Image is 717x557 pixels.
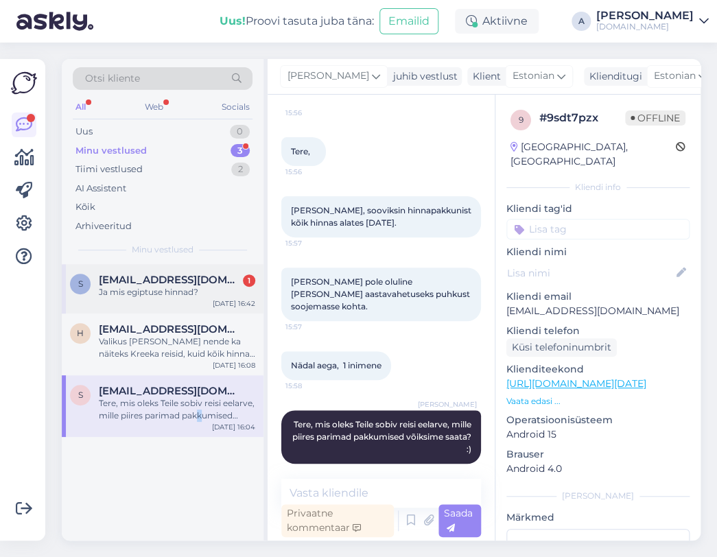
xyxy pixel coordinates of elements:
[75,125,93,139] div: Uus
[507,265,674,281] input: Lisa nimi
[99,323,242,335] span: helartann@gmail.com
[506,304,690,318] p: [EMAIL_ADDRESS][DOMAIN_NAME]
[506,324,690,338] p: Kliendi telefon
[584,69,642,84] div: Klienditugi
[99,286,255,298] div: Ja mis egiptuse hinnad?
[388,69,458,84] div: juhib vestlust
[285,381,337,391] span: 15:58
[285,167,337,177] span: 15:56
[506,289,690,304] p: Kliendi email
[219,98,252,116] div: Socials
[220,13,374,29] div: Proovi tasuta juba täna:
[467,69,501,84] div: Klient
[418,399,477,410] span: [PERSON_NAME]
[539,110,625,126] div: # 9sdt7pzx
[285,108,337,118] span: 15:56
[77,328,84,338] span: h
[596,10,694,21] div: [PERSON_NAME]
[73,98,89,116] div: All
[285,238,337,248] span: 15:57
[212,422,255,432] div: [DATE] 16:04
[99,397,255,422] div: Tere, mis oleks Teile sobiv reisi eelarve, mille piires parimad pakkumised võiksime saata? :)
[75,163,143,176] div: Tiimi vestlused
[285,322,337,332] span: 15:57
[291,276,472,311] span: [PERSON_NAME] pole oluline [PERSON_NAME] aastavahetuseks puhkust soojemasse kohta.
[99,274,242,286] span: saiaraive@gmail.com
[506,510,690,525] p: Märkmed
[231,163,250,176] div: 2
[99,335,255,360] div: Valikus [PERSON_NAME] nende ka näiteks Kreeka reisid, kuid kõik hinnas paketiga reiside tase on p...
[506,427,690,442] p: Android 15
[506,181,690,193] div: Kliendi info
[506,377,646,390] a: [URL][DOMAIN_NAME][DATE]
[506,219,690,239] input: Lisa tag
[455,9,539,34] div: Aktiivne
[510,140,676,169] div: [GEOGRAPHIC_DATA], [GEOGRAPHIC_DATA]
[75,220,132,233] div: Arhiveeritud
[596,10,709,32] a: [PERSON_NAME][DOMAIN_NAME]
[596,21,694,32] div: [DOMAIN_NAME]
[506,338,617,357] div: Küsi telefoninumbrit
[287,69,369,84] span: [PERSON_NAME]
[506,462,690,476] p: Android 4.0
[425,464,477,475] span: 16:04
[281,504,394,537] div: Privaatne kommentaar
[243,274,255,287] div: 1
[379,8,438,34] button: Emailid
[625,110,685,126] span: Offline
[213,298,255,309] div: [DATE] 16:42
[291,146,310,156] span: Tere,
[506,395,690,407] p: Vaata edasi ...
[506,362,690,377] p: Klienditeekond
[506,413,690,427] p: Operatsioonisüsteem
[231,144,250,158] div: 3
[444,507,473,534] span: Saada
[75,200,95,214] div: Kõik
[75,182,126,195] div: AI Assistent
[230,125,250,139] div: 0
[506,490,690,502] div: [PERSON_NAME]
[75,144,147,158] div: Minu vestlused
[654,69,696,84] span: Estonian
[506,447,690,462] p: Brauser
[213,360,255,370] div: [DATE] 16:08
[506,245,690,259] p: Kliendi nimi
[142,98,166,116] div: Web
[572,12,591,31] div: A
[291,360,381,370] span: Nädal aega, 1 inimene
[506,202,690,216] p: Kliendi tag'id
[292,419,473,454] span: Tere, mis oleks Teile sobiv reisi eelarve, mille piires parimad pakkumised võiksime saata? :)
[132,244,193,256] span: Minu vestlused
[519,115,524,125] span: 9
[11,70,37,96] img: Askly Logo
[513,69,554,84] span: Estonian
[78,390,83,400] span: s
[220,14,246,27] b: Uus!
[78,278,83,289] span: s
[85,71,140,86] span: Otsi kliente
[291,205,473,228] span: [PERSON_NAME], sooviksin hinnapakkunist kõik hinnas alates [DATE].
[99,385,242,397] span: saiaraive@gmail.com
